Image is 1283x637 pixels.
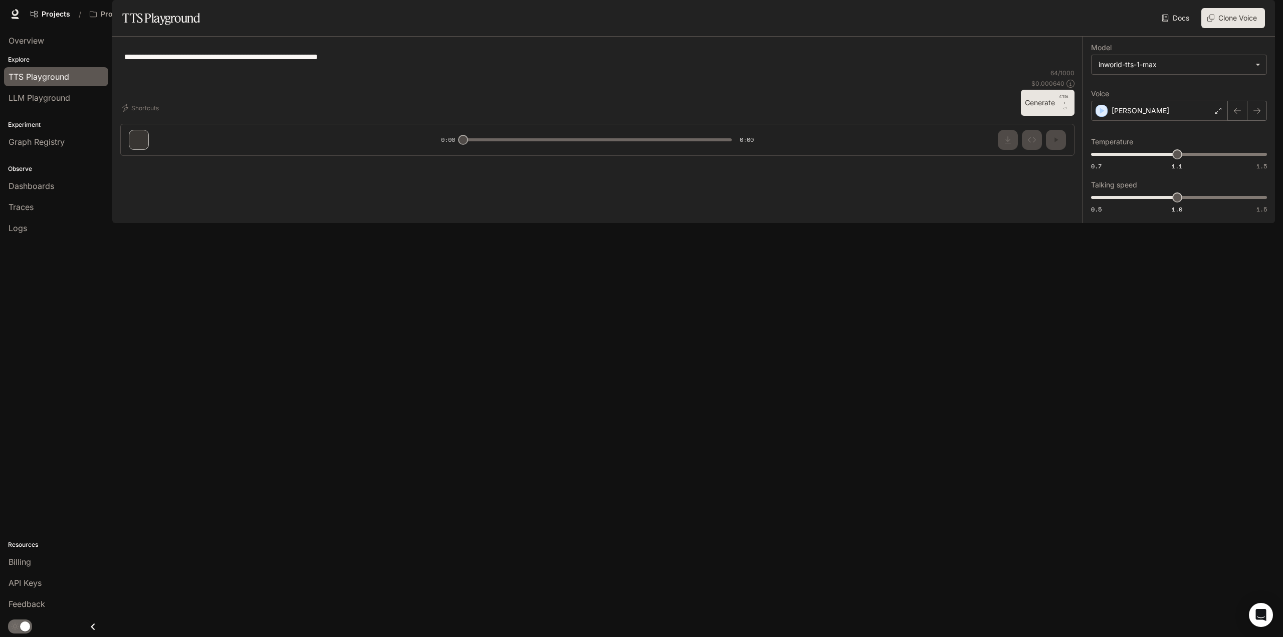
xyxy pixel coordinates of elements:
button: Shortcuts [120,100,163,116]
button: Open workspace menu [85,4,172,24]
p: [PERSON_NAME] [1112,106,1169,116]
p: Project Atlas (NBCU) Multi-Agent [101,10,157,19]
button: GenerateCTRL +⏎ [1021,90,1075,116]
span: 0.5 [1091,205,1102,214]
h1: TTS Playground [122,8,200,28]
p: ⏎ [1059,94,1071,112]
p: Talking speed [1091,181,1137,188]
span: 1.5 [1256,205,1267,214]
span: 0.7 [1091,162,1102,170]
span: Projects [42,10,70,19]
p: Voice [1091,90,1109,97]
p: CTRL + [1059,94,1071,106]
button: Clone Voice [1201,8,1265,28]
a: Go to projects [26,4,75,24]
span: 1.1 [1172,162,1182,170]
p: Temperature [1091,138,1133,145]
div: Open Intercom Messenger [1249,603,1273,627]
p: 64 / 1000 [1050,69,1075,77]
p: $ 0.000640 [1031,79,1064,88]
span: 1.5 [1256,162,1267,170]
div: inworld-tts-1-max [1099,60,1250,70]
div: inworld-tts-1-max [1092,55,1266,74]
p: Model [1091,44,1112,51]
span: 1.0 [1172,205,1182,214]
a: Docs [1160,8,1193,28]
div: / [75,9,85,20]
